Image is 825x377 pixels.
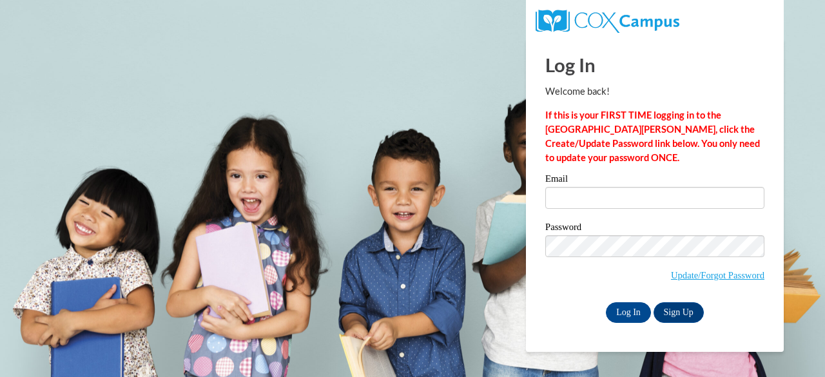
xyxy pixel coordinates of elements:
[536,10,679,33] img: COX Campus
[545,52,764,78] h1: Log In
[545,110,760,163] strong: If this is your FIRST TIME logging in to the [GEOGRAPHIC_DATA][PERSON_NAME], click the Create/Upd...
[545,84,764,99] p: Welcome back!
[536,15,679,26] a: COX Campus
[606,302,651,323] input: Log In
[671,270,764,280] a: Update/Forgot Password
[545,174,764,187] label: Email
[545,222,764,235] label: Password
[654,302,704,323] a: Sign Up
